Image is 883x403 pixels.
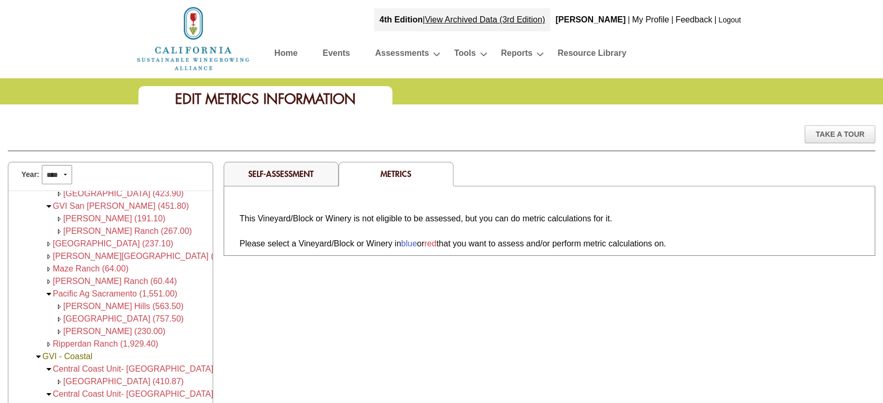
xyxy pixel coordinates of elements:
[555,15,625,24] b: [PERSON_NAME]
[322,46,350,64] a: Events
[34,353,42,361] img: Collapse GVI - Coastal
[45,290,53,298] img: Collapse <span class='AgFacilityColorRed'>Pacific Ag Sacramento (1,551.00)</span>
[53,339,158,348] a: Ripperdan Ranch (1,929.40)
[63,214,166,223] a: [PERSON_NAME] (191.10)
[718,16,741,24] a: Logout
[53,389,316,398] a: Central Coast Unit- [GEOGRAPHIC_DATA][PERSON_NAME] (545.00)
[53,264,129,273] a: Maze Ranch (64.00)
[53,252,249,260] a: [PERSON_NAME][GEOGRAPHIC_DATA] (3,296.00)
[632,15,669,24] a: My Profile
[63,189,184,198] a: [GEOGRAPHIC_DATA] (423.90)
[713,8,717,31] div: |
[374,8,550,31] div: |
[454,46,475,64] a: Tools
[501,46,532,64] a: Reports
[670,8,675,31] div: |
[626,8,631,31] div: |
[676,15,712,24] a: Feedback
[375,46,429,64] a: Assessments
[63,327,166,336] a: [PERSON_NAME] (230.00)
[45,203,53,210] img: Collapse <span class='AgFacilityColorRed'>GVI San Joaquin (451.80)</span>
[21,169,39,180] span: Year:
[53,277,177,286] a: [PERSON_NAME] Ranch (60.44)
[63,377,184,386] a: [GEOGRAPHIC_DATA] (410.87)
[45,365,53,373] img: Collapse <span class='AgFacilityColorRed'>Central Coast Unit- Monterey County Ranches (410.87)</s...
[240,212,870,250] div: This Vineyard/Block or Winery is not eligible to be assessed, but you can do metric calculations ...
[42,352,92,361] a: GVI - Coastal
[557,46,626,64] a: Resource Library
[380,168,411,179] span: Metrics
[53,364,247,373] a: Central Coast Unit- [GEOGRAPHIC_DATA] (410.87)
[175,90,356,108] span: Edit Metrics Information
[45,390,53,398] img: Collapse <span class='AgFacilityColorRed'>Central Coast Unit- San Luis Obispo County Ranches (545...
[136,5,251,72] img: logo_cswa2x.png
[379,15,423,24] strong: 4th Edition
[53,239,173,248] a: [GEOGRAPHIC_DATA] (237.10)
[274,46,297,64] a: Home
[63,302,183,311] a: [PERSON_NAME] Hills (563.50)
[425,15,545,24] a: View Archived Data (3rd Edition)
[136,33,251,42] a: Home
[401,239,417,248] span: blue
[53,201,189,210] a: GVI San [PERSON_NAME] (451.80)
[248,168,313,179] a: Self-Assessment
[424,239,436,248] span: red
[53,289,177,298] a: Pacific Ag Sacramento (1,551.00)
[63,227,192,235] a: [PERSON_NAME] Ranch (267.00)
[805,125,875,143] div: Take A Tour
[63,314,184,323] a: [GEOGRAPHIC_DATA] (757.50)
